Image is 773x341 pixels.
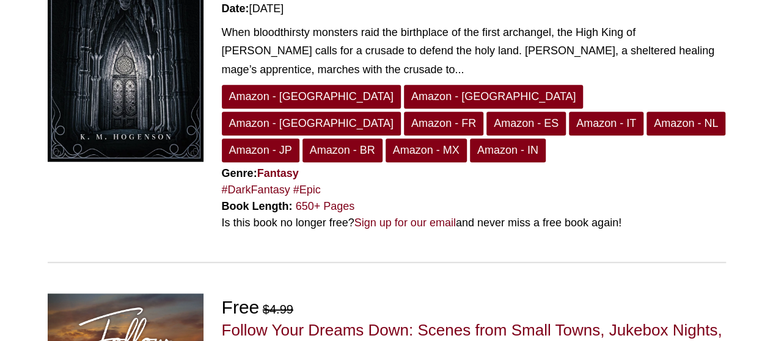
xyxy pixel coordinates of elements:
a: Amazon - [GEOGRAPHIC_DATA] [222,85,401,109]
del: $4.99 [263,303,293,316]
a: Amazon - BR [302,138,383,162]
a: Amazon - FR [404,112,483,135]
a: #Epic [293,184,321,196]
a: Amazon - ES [486,112,566,135]
a: Fantasy [257,167,299,179]
a: Sign up for our email [354,217,456,229]
a: Amazon - JP [222,138,299,162]
div: Is this book no longer free? and never miss a free book again! [222,215,726,231]
a: Amazon - IN [470,138,546,162]
a: Amazon - [GEOGRAPHIC_DATA] [404,85,583,109]
div: When bloodthirsty monsters raid the birthplace of the first archangel, the High King of [PERSON_N... [222,23,726,79]
strong: Book Length: [222,200,293,212]
span: Free [222,297,260,317]
a: Amazon - MX [386,138,467,162]
a: Amazon - IT [569,112,643,135]
a: Amazon - NL [647,112,725,135]
a: #DarkFantasy [222,184,290,196]
strong: Genre: [222,167,299,179]
a: 650+ Pages [296,200,355,212]
div: [DATE] [222,1,726,17]
strong: Date: [222,2,249,15]
a: Amazon - [GEOGRAPHIC_DATA] [222,112,401,135]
